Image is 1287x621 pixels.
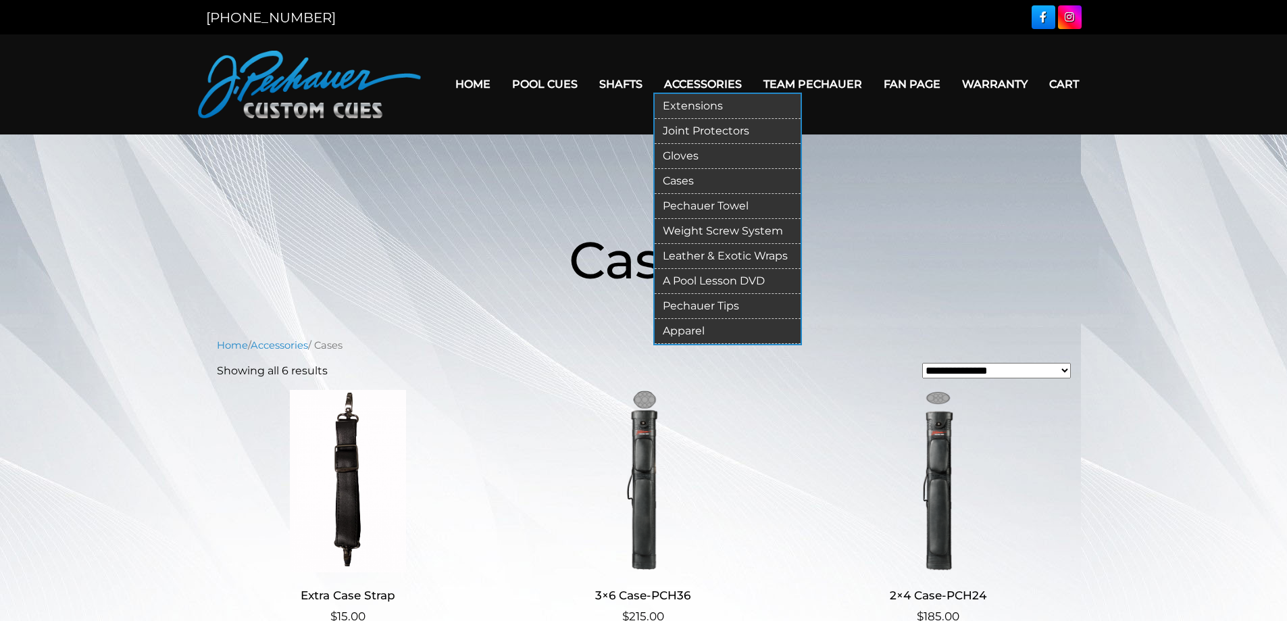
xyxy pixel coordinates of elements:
a: Pechauer Towel [655,194,801,219]
a: Cart [1038,67,1090,101]
a: [PHONE_NUMBER] [206,9,336,26]
a: Pool Cues [501,67,588,101]
a: Weight Screw System [655,219,801,244]
h2: 2×4 Case-PCH24 [807,583,1069,608]
a: Team Pechauer [753,67,873,101]
h2: 3×6 Case-PCH36 [511,583,774,608]
a: Accessories [251,339,308,351]
a: A Pool Lesson DVD [655,269,801,294]
p: Showing all 6 results [217,363,328,379]
a: Joint Protectors [655,119,801,144]
a: Home [217,339,248,351]
a: Leather & Exotic Wraps [655,244,801,269]
img: Extra Case Strap [217,390,480,572]
a: Apparel [655,319,801,344]
a: Cases [655,169,801,194]
a: Shafts [588,67,653,101]
h2: Extra Case Strap [217,583,480,608]
a: Fan Page [873,67,951,101]
a: Gloves [655,144,801,169]
a: Home [445,67,501,101]
select: Shop order [922,363,1071,378]
a: Pechauer Tips [655,294,801,319]
img: 2x4 Case-PCH24 [807,390,1069,572]
a: Accessories [653,67,753,101]
a: Extensions [655,94,801,119]
img: Pechauer Custom Cues [198,51,421,118]
nav: Breadcrumb [217,338,1071,353]
span: Cases [569,228,718,291]
a: Warranty [951,67,1038,101]
img: 3x6 Case-PCH36 [511,390,774,572]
